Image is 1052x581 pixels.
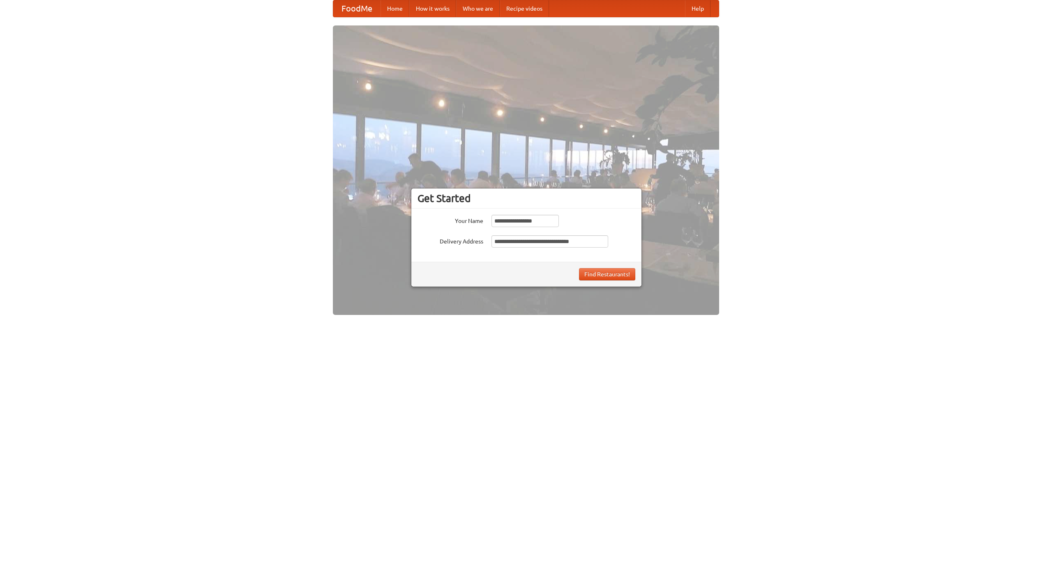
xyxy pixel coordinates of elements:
button: Find Restaurants! [579,268,635,280]
label: Your Name [418,215,483,225]
a: How it works [409,0,456,17]
a: Help [685,0,711,17]
h3: Get Started [418,192,635,204]
a: Recipe videos [500,0,549,17]
label: Delivery Address [418,235,483,246]
a: FoodMe [333,0,381,17]
a: Home [381,0,409,17]
a: Who we are [456,0,500,17]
